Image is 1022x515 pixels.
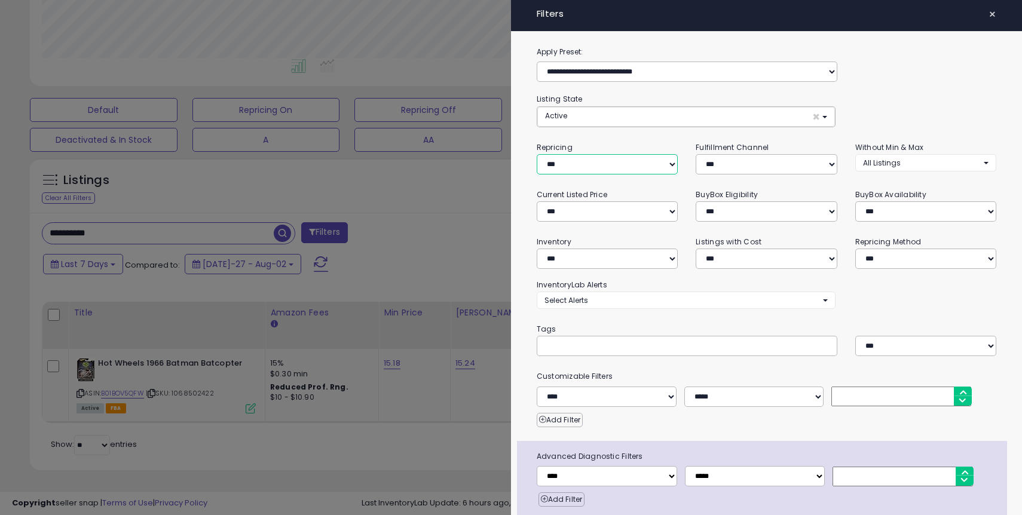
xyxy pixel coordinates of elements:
[528,450,1008,463] span: Advanced Diagnostic Filters
[537,413,583,427] button: Add Filter
[855,142,924,152] small: Without Min & Max
[537,237,571,247] small: Inventory
[537,292,836,309] button: Select Alerts
[528,45,1006,59] label: Apply Preset:
[537,189,607,200] small: Current Listed Price
[545,111,567,121] span: Active
[855,237,922,247] small: Repricing Method
[528,370,1006,383] small: Customizable Filters
[984,6,1001,23] button: ×
[538,492,585,507] button: Add Filter
[812,111,820,123] span: ×
[537,280,607,290] small: InventoryLab Alerts
[537,107,835,127] button: Active ×
[537,142,573,152] small: Repricing
[989,6,996,23] span: ×
[528,323,1006,336] small: Tags
[544,295,588,305] span: Select Alerts
[696,237,761,247] small: Listings with Cost
[696,189,758,200] small: BuyBox Eligibility
[863,158,901,168] span: All Listings
[855,189,926,200] small: BuyBox Availability
[537,9,997,19] h4: Filters
[696,142,769,152] small: Fulfillment Channel
[537,94,583,104] small: Listing State
[855,154,996,171] button: All Listings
